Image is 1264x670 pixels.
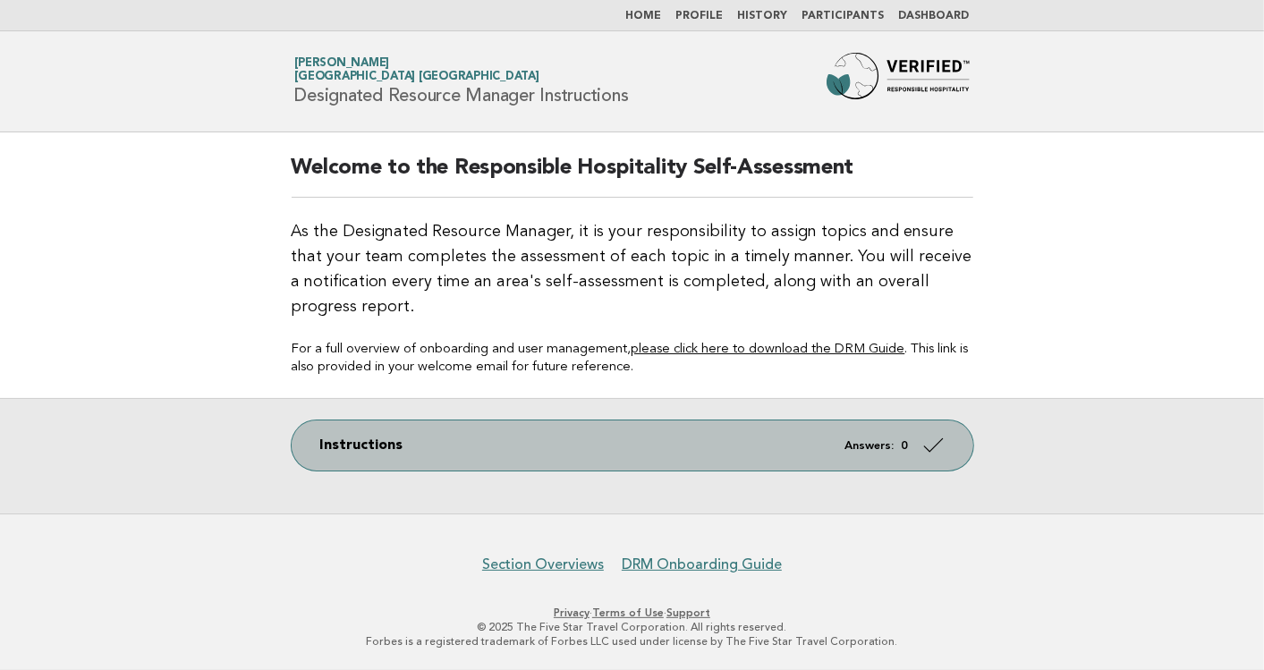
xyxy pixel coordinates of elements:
a: please click here to download the DRM Guide [632,343,905,356]
a: DRM Onboarding Guide [622,556,782,573]
p: As the Designated Resource Manager, it is your responsibility to assign topics and ensure that yo... [292,219,973,319]
p: · · [85,606,1180,620]
strong: 0 [902,440,909,452]
img: Forbes Travel Guide [827,53,970,110]
em: Answers: [845,440,895,452]
a: Support [666,606,710,619]
a: Home [626,11,662,21]
span: [GEOGRAPHIC_DATA] [GEOGRAPHIC_DATA] [295,72,539,83]
a: Terms of Use [592,606,664,619]
p: © 2025 The Five Star Travel Corporation. All rights reserved. [85,620,1180,634]
a: History [738,11,788,21]
p: Forbes is a registered trademark of Forbes LLC used under license by The Five Star Travel Corpora... [85,634,1180,649]
p: For a full overview of onboarding and user management, . This link is also provided in your welco... [292,341,973,377]
a: Profile [676,11,724,21]
a: Privacy [554,606,590,619]
h2: Welcome to the Responsible Hospitality Self-Assessment [292,154,973,198]
a: Section Overviews [482,556,604,573]
a: Instructions Answers: 0 [292,420,973,471]
a: Participants [802,11,885,21]
a: Dashboard [899,11,970,21]
h1: Designated Resource Manager Instructions [295,58,629,105]
a: [PERSON_NAME][GEOGRAPHIC_DATA] [GEOGRAPHIC_DATA] [295,57,539,82]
